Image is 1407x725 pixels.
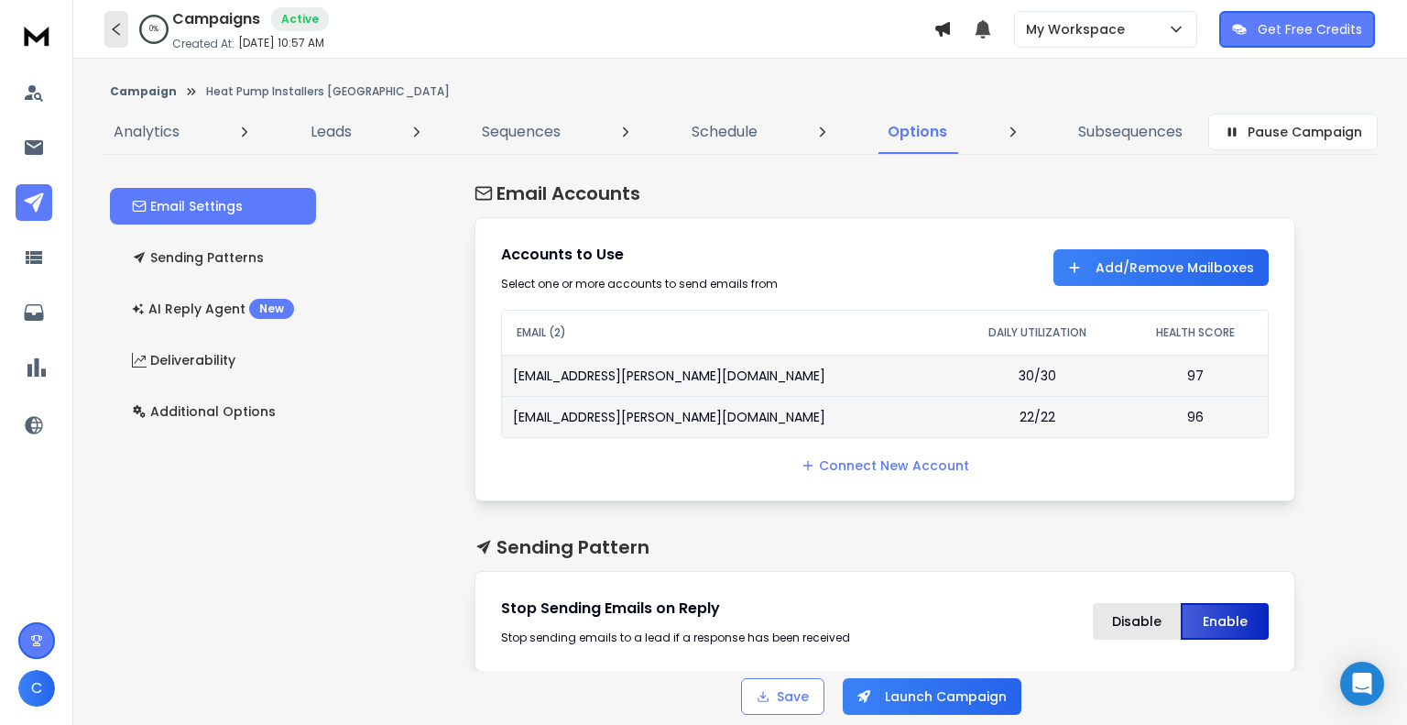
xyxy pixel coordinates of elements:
h1: Accounts to Use [501,244,867,266]
a: Schedule [681,110,769,154]
button: Save [741,678,824,715]
th: HEALTH SCORE [1122,311,1268,355]
button: Email Settings [110,188,316,225]
div: Active [271,7,329,31]
td: 30/30 [952,355,1123,396]
p: Get Free Credits [1258,20,1362,38]
a: Options [877,110,958,154]
td: 22/22 [952,396,1123,437]
p: Analytics [114,121,180,143]
p: Sequences [482,121,561,143]
button: Add/Remove Mailboxes [1053,249,1269,286]
button: Pause Campaign [1208,114,1378,150]
button: Enable [1181,603,1269,640]
p: Sending Patterns [132,248,264,267]
button: Deliverability [110,342,316,379]
p: Email Settings [132,197,243,215]
button: C [18,670,55,707]
p: Leads [311,121,352,143]
p: Deliverability [132,351,235,369]
h1: Sending Pattern [474,534,1295,560]
button: Launch Campaign [843,678,1021,715]
p: Heat Pump Installers [GEOGRAPHIC_DATA] [206,84,450,99]
button: AI Reply AgentNew [110,291,316,327]
a: Subsequences [1067,110,1194,154]
h1: Stop Sending Emails on Reply [501,598,867,620]
a: Sequences [471,110,572,154]
th: DAILY UTILIZATION [952,311,1123,355]
button: Sending Patterns [110,239,316,276]
a: Leads [300,110,363,154]
div: Stop sending emails to a lead if a response has been received [501,631,867,645]
img: logo [18,18,55,52]
button: Get Free Credits [1219,11,1375,48]
div: Open Intercom Messenger [1340,662,1384,706]
div: Select one or more accounts to send emails from [501,277,867,291]
p: My Workspace [1026,20,1132,38]
p: Schedule [692,121,758,143]
a: Connect New Account [801,456,969,475]
button: Disable [1093,603,1181,640]
p: [EMAIL_ADDRESS][PERSON_NAME][DOMAIN_NAME] [513,408,825,426]
button: Additional Options [110,393,316,430]
td: 96 [1122,396,1268,437]
p: [DATE] 10:57 AM [238,36,324,50]
p: Additional Options [132,402,276,421]
p: 0 % [149,24,158,35]
button: Campaign [110,84,177,99]
p: Options [888,121,947,143]
p: AI Reply Agent [132,299,294,319]
h1: Email Accounts [474,181,1295,206]
td: 97 [1122,355,1268,396]
th: EMAIL (2) [502,311,952,355]
p: [EMAIL_ADDRESS][PERSON_NAME][DOMAIN_NAME] [513,367,825,385]
h1: Campaigns [172,8,260,30]
p: Created At: [172,37,234,51]
a: Analytics [103,110,191,154]
p: Subsequences [1078,121,1183,143]
div: New [249,299,294,319]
